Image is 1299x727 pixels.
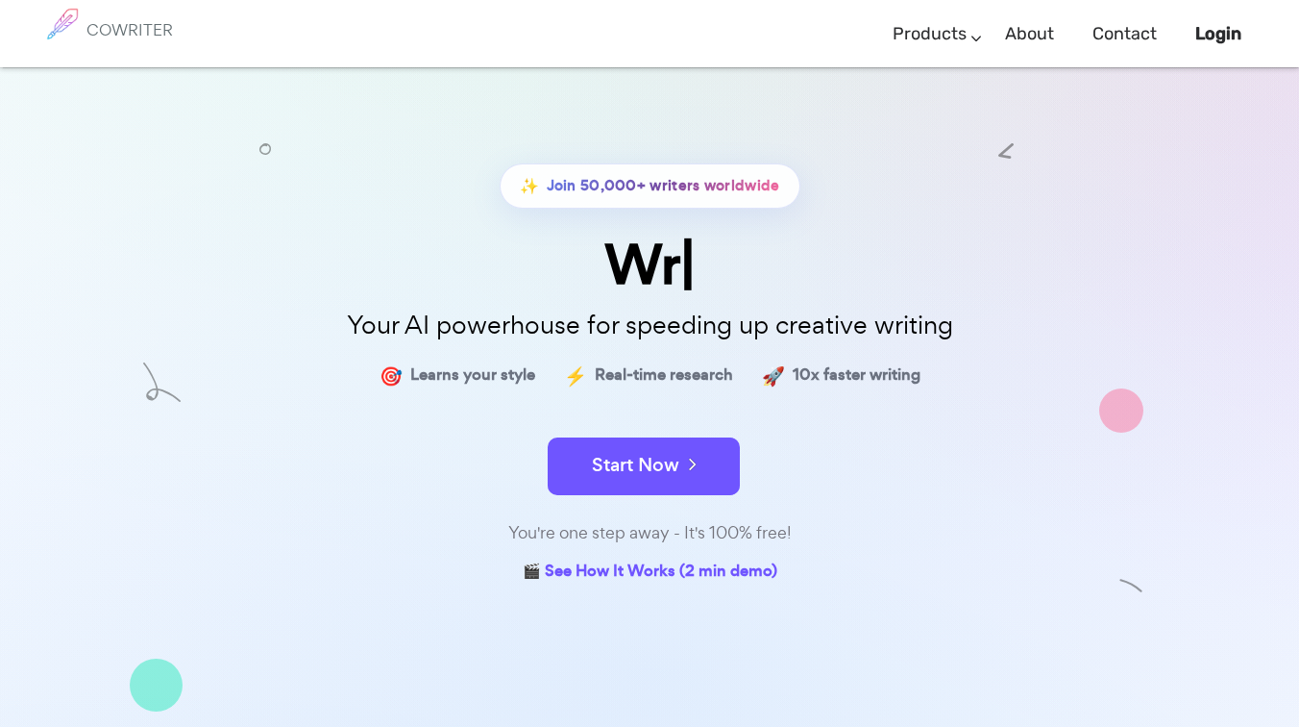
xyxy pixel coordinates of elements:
span: 🚀 [762,362,785,389]
a: Login [1195,6,1241,63]
span: 10x faster writing [793,362,920,389]
b: Login [1195,23,1241,44]
p: Your AI powerhouse for speeding up creative writing [169,305,1130,346]
span: ⚡ [564,362,587,389]
button: Start Now [548,438,740,495]
a: Contact [1092,6,1157,63]
span: ✨ [520,172,539,200]
a: 🎬 See How It Works (2 min demo) [523,558,777,588]
a: About [1005,6,1054,63]
span: Join 50,000+ writers worldwide [547,172,780,200]
span: 🎯 [380,362,403,389]
div: Wr [169,238,1130,292]
a: Products [893,6,967,63]
span: Learns your style [410,362,535,389]
img: shape [130,659,183,712]
span: Real-time research [595,362,733,389]
div: You're one step away - It's 100% free! [169,519,1130,547]
img: shape [1119,574,1143,598]
h6: COWRITER [86,21,173,38]
img: shape [143,363,181,403]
